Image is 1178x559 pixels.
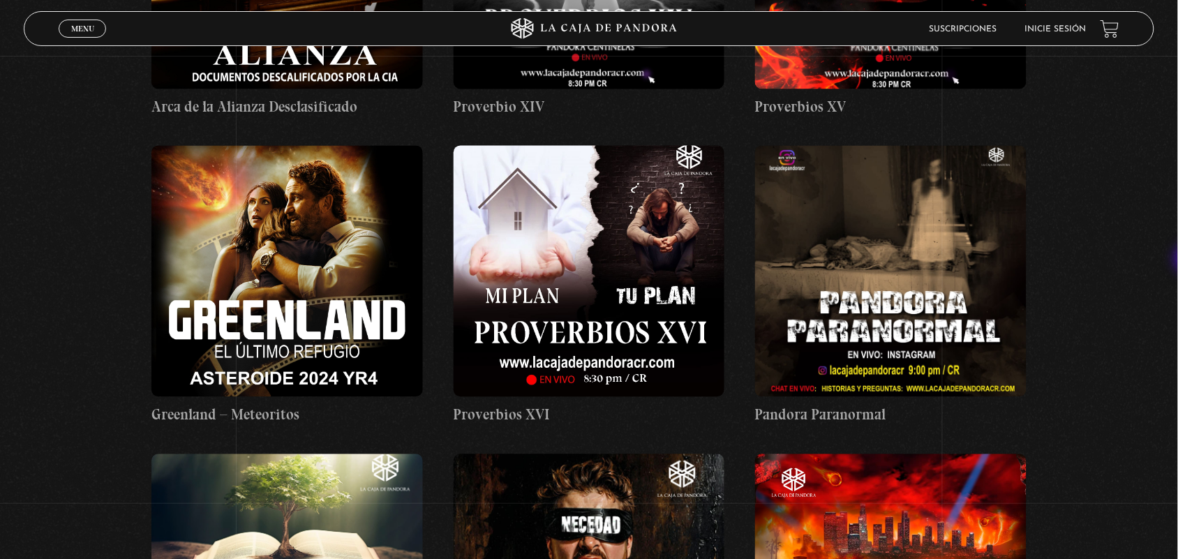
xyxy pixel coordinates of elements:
h4: Proverbio XIV [454,96,725,119]
h4: Proverbios XV [755,96,1027,119]
a: View your shopping cart [1101,20,1119,38]
h4: Proverbios XVI [454,404,725,426]
h4: Arca de la Alianza Desclasificado [151,96,423,119]
h4: Greenland – Meteoritos [151,404,423,426]
a: Inicie sesión [1025,25,1087,33]
a: Proverbios XVI [454,146,725,426]
span: Menu [71,24,94,33]
a: Suscripciones [930,25,997,33]
a: Pandora Paranormal [755,146,1027,426]
a: Greenland – Meteoritos [151,146,423,426]
span: Cerrar [66,36,99,46]
h4: Pandora Paranormal [755,404,1027,426]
